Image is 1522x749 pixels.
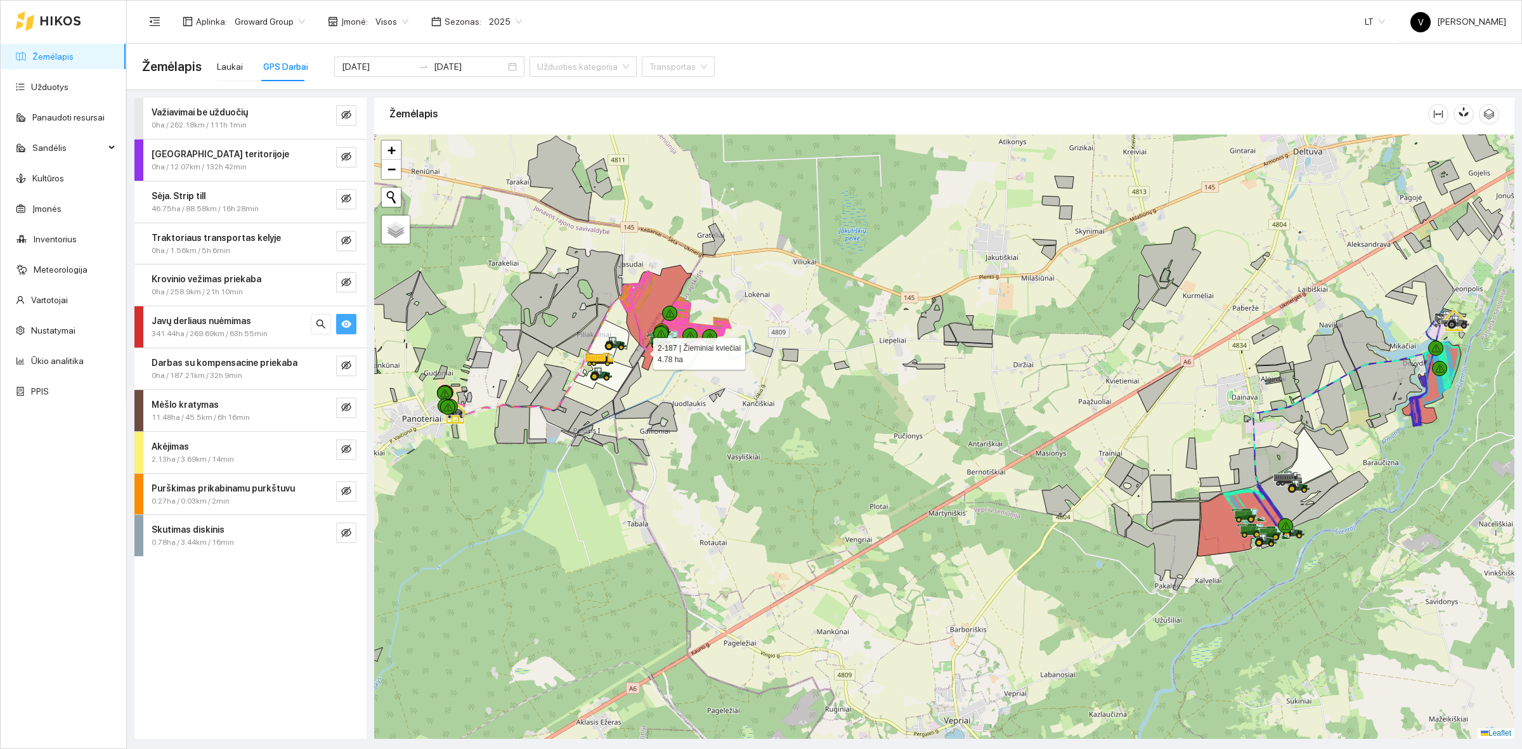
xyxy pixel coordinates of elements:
[316,319,326,331] span: search
[31,325,75,335] a: Nustatymai
[152,328,268,340] span: 341.44ha / 269.69km / 63h 55min
[1428,104,1448,124] button: column-width
[152,441,189,452] strong: Akėjimas
[152,358,297,368] strong: Darbas su kompensacine priekaba
[32,51,74,62] a: Žemėlapis
[382,160,401,179] a: Zoom out
[152,316,251,326] strong: Javų derliaus nuėmimas
[134,515,367,556] div: Skutimas diskinis0.78ha / 3.44km / 16mineye-invisible
[375,12,408,31] span: Visos
[341,319,351,331] span: eye
[342,60,413,74] input: Pradžios data
[263,60,308,74] div: GPS Darbai
[382,188,401,207] button: Initiate a new search
[341,486,351,498] span: eye-invisible
[134,140,367,181] div: [GEOGRAPHIC_DATA] teritorijoje0ha / 12.07km / 132h 42mineye-invisible
[328,16,338,27] span: shop
[1481,729,1511,738] a: Leaflet
[196,15,227,29] span: Aplinka :
[152,274,261,284] strong: Krovinio vežimas priekaba
[389,96,1428,132] div: Žemėlapis
[31,295,68,305] a: Vartotojai
[152,191,205,201] strong: Sėja. Strip till
[336,189,356,209] button: eye-invisible
[341,15,368,29] span: Įmonė :
[152,412,250,424] span: 11.48ha / 45.5km / 6h 16min
[419,62,429,72] span: swap-right
[336,398,356,418] button: eye-invisible
[341,193,351,205] span: eye-invisible
[382,216,410,244] a: Layers
[336,272,356,292] button: eye-invisible
[152,453,234,466] span: 2.13ha / 3.69km / 14min
[32,112,105,122] a: Panaudoti resursai
[445,15,481,29] span: Sezonas :
[336,314,356,334] button: eye
[142,56,202,77] span: Žemėlapis
[152,524,224,535] strong: Skutimas diskinis
[134,390,367,431] div: Mėšlo kratymas11.48ha / 45.5km / 6h 16mineye-invisible
[336,147,356,167] button: eye-invisible
[152,286,243,298] span: 0ha / 258.9km / 21h 10min
[32,204,62,214] a: Įmonės
[152,400,219,410] strong: Mėšlo kratymas
[336,440,356,460] button: eye-invisible
[341,235,351,247] span: eye-invisible
[32,135,105,160] span: Sandėlis
[142,9,167,34] button: menu-fold
[152,107,248,117] strong: Važiavimai be užduočių
[149,16,160,27] span: menu-fold
[34,264,88,275] a: Meteorologija
[311,314,331,334] button: search
[152,370,242,382] span: 0ha / 187.21km / 32h 9min
[382,141,401,160] a: Zoom in
[152,495,230,507] span: 0.27ha / 0.03km / 2min
[341,277,351,289] span: eye-invisible
[1410,16,1506,27] span: [PERSON_NAME]
[235,12,305,31] span: Groward Group
[1365,12,1385,31] span: LT
[387,161,396,177] span: −
[434,60,505,74] input: Pabaigos data
[152,161,247,173] span: 0ha / 12.07km / 132h 42min
[134,474,367,515] div: Purškimas prikabinamu purkštuvu0.27ha / 0.03km / 2mineye-invisible
[134,348,367,389] div: Darbas su kompensacine priekaba0ha / 187.21km / 32h 9mineye-invisible
[152,233,281,243] strong: Traktoriaus transportas kelyje
[341,110,351,122] span: eye-invisible
[134,181,367,223] div: Sėja. Strip till46.75ha / 88.58km / 16h 28mineye-invisible
[152,119,247,131] span: 0ha / 262.18km / 111h 1min
[341,444,351,456] span: eye-invisible
[341,402,351,414] span: eye-invisible
[152,245,230,257] span: 0ha / 1.56km / 5h 6min
[152,483,295,493] strong: Purškimas prikabinamu purkštuvu
[134,432,367,473] div: Akėjimas2.13ha / 3.69km / 14mineye-invisible
[217,60,243,74] div: Laukai
[1429,109,1448,119] span: column-width
[341,152,351,164] span: eye-invisible
[34,234,77,244] a: Inventorius
[134,264,367,306] div: Krovinio vežimas priekaba0ha / 258.9km / 21h 10mineye-invisible
[341,528,351,540] span: eye-invisible
[31,356,84,366] a: Ūkio analitika
[31,386,49,396] a: PPIS
[489,12,522,31] span: 2025
[336,356,356,376] button: eye-invisible
[134,306,367,348] div: Javų derliaus nuėmimas341.44ha / 269.69km / 63h 55minsearcheye
[183,16,193,27] span: layout
[431,16,441,27] span: calendar
[32,173,64,183] a: Kultūros
[341,360,351,372] span: eye-invisible
[1418,12,1424,32] span: V
[336,523,356,543] button: eye-invisible
[134,223,367,264] div: Traktoriaus transportas kelyje0ha / 1.56km / 5h 6mineye-invisible
[419,62,429,72] span: to
[387,142,396,158] span: +
[31,82,68,92] a: Užduotys
[152,537,234,549] span: 0.78ha / 3.44km / 16min
[152,203,259,215] span: 46.75ha / 88.58km / 16h 28min
[336,231,356,251] button: eye-invisible
[336,481,356,502] button: eye-invisible
[134,98,367,139] div: Važiavimai be užduočių0ha / 262.18km / 111h 1mineye-invisible
[152,149,289,159] strong: [GEOGRAPHIC_DATA] teritorijoje
[336,105,356,126] button: eye-invisible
